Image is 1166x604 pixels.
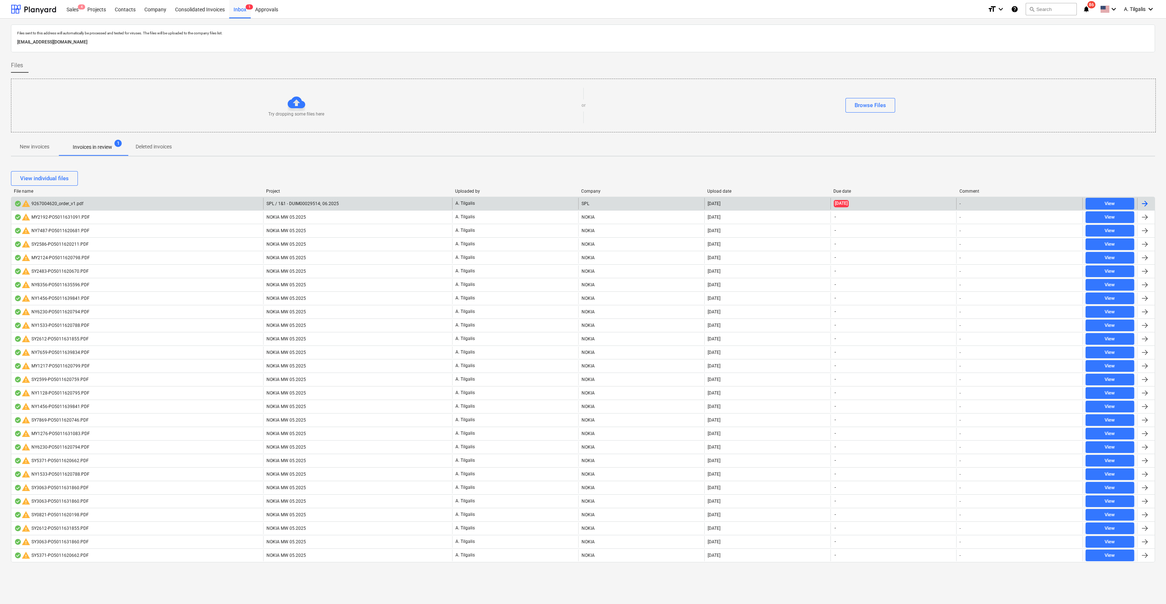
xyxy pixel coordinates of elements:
[14,483,89,492] div: SY3063-PO5011631860.PDF
[1105,240,1115,249] div: View
[1011,5,1018,14] i: Knowledge base
[959,445,961,450] div: -
[455,444,475,450] p: A. Tilgalis
[455,241,475,247] p: A. Tilgalis
[578,333,704,345] div: NOKIA
[578,468,704,480] div: NOKIA
[1086,360,1134,372] button: View
[708,269,720,274] div: [DATE]
[959,350,961,355] div: -
[14,267,89,276] div: SY2483-PO5011620670.PDF
[959,282,961,287] div: -
[708,282,720,287] div: [DATE]
[11,171,78,186] button: View individual files
[578,428,704,439] div: NOKIA
[1105,321,1115,330] div: View
[708,201,720,206] div: [DATE]
[1105,443,1115,452] div: View
[14,255,22,261] div: OCR finished
[1105,416,1115,424] div: View
[22,294,30,303] span: warning
[14,416,89,424] div: SY7869-PO5011620746.PDF
[14,390,22,396] div: OCR finished
[22,240,30,249] span: warning
[834,363,837,369] span: -
[266,201,339,206] span: SPL / 1&1 - DUIM00029514; 06.2025
[1086,509,1134,521] button: View
[578,550,704,561] div: NOKIA
[996,5,1005,14] i: keyboard_arrow_down
[1086,414,1134,426] button: View
[1026,3,1077,15] button: Search
[266,377,306,382] span: NOKIA MW 05.2025
[578,292,704,304] div: NOKIA
[959,309,961,314] div: -
[266,458,306,463] span: NOKIA MW 05.2025
[14,226,90,235] div: NY7487-PO5011620681.PDF
[455,403,475,409] p: A. Tilgalis
[22,416,30,424] span: warning
[834,309,837,315] span: -
[578,347,704,358] div: NOKIA
[22,375,30,384] span: warning
[14,240,89,249] div: SY2586-PO5011620211.PDF
[14,189,260,194] div: File name
[455,430,475,437] p: A. Tilgalis
[455,309,475,315] p: A. Tilgalis
[1086,387,1134,399] button: View
[22,267,30,276] span: warning
[14,199,83,208] div: 9267004620_order_v1.pdf
[708,472,720,477] div: [DATE]
[708,431,720,436] div: [DATE]
[1105,200,1115,208] div: View
[708,336,720,341] div: [DATE]
[22,443,30,452] span: warning
[834,295,837,301] span: -
[266,296,306,301] span: NOKIA MW 05.2025
[1086,252,1134,264] button: View
[834,417,837,423] span: -
[834,444,837,450] span: -
[22,321,30,330] span: warning
[22,213,30,222] span: warning
[78,4,85,10] span: 4
[1086,320,1134,331] button: View
[14,485,22,491] div: OCR finished
[455,227,475,234] p: A. Tilgalis
[1086,522,1134,534] button: View
[834,403,837,409] span: -
[268,111,324,117] p: Try dropping some files here
[581,189,701,194] div: Company
[1086,279,1134,291] button: View
[14,268,22,274] div: OCR finished
[708,458,720,463] div: [DATE]
[578,522,704,534] div: NOKIA
[578,265,704,277] div: NOKIA
[1105,348,1115,357] div: View
[578,252,704,264] div: NOKIA
[266,189,449,194] div: Project
[833,189,954,194] div: Due date
[1086,468,1134,480] button: View
[1086,374,1134,385] button: View
[578,360,704,372] div: NOKIA
[455,484,475,491] p: A. Tilgalis
[708,390,720,396] div: [DATE]
[14,348,90,357] div: NY7659-PO5011639834.PDF
[266,269,306,274] span: NOKIA MW 05.2025
[11,79,1156,132] div: Try dropping some files hereorBrowse Files
[959,472,961,477] div: -
[114,140,122,147] span: 1
[834,390,837,396] span: -
[1105,484,1115,492] div: View
[578,279,704,291] div: NOKIA
[266,255,306,260] span: NOKIA MW 05.2025
[22,335,30,343] span: warning
[14,213,90,222] div: MY2192-PO5011631091.PDF
[1105,213,1115,222] div: View
[1105,362,1115,370] div: View
[14,214,22,220] div: OCR finished
[1105,308,1115,316] div: View
[455,471,475,477] p: A. Tilgalis
[266,404,306,409] span: NOKIA MW 05.2025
